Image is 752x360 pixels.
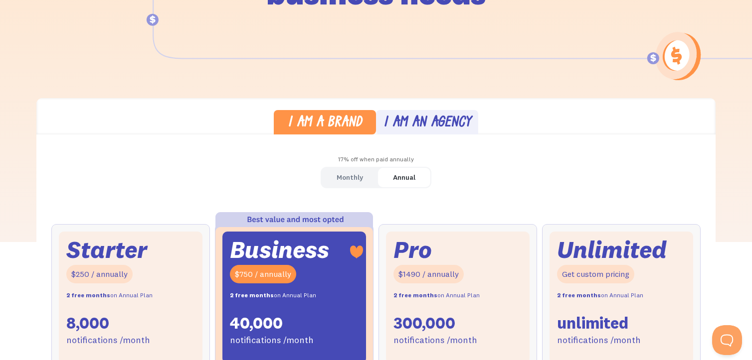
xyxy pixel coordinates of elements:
[230,265,296,283] div: $750 / annually
[557,333,641,348] div: notifications /month
[66,265,133,283] div: $250 / annually
[393,239,432,260] div: Pro
[230,333,314,348] div: notifications /month
[557,265,634,283] div: Get custom pricing
[36,152,716,167] div: 17% off when paid annually
[557,291,601,299] strong: 2 free months
[393,170,415,185] div: Annual
[230,313,283,334] div: 40,000
[230,239,329,260] div: Business
[66,239,147,260] div: Starter
[393,313,455,334] div: 300,000
[288,116,362,130] div: I am a brand
[230,288,316,303] div: on Annual Plan
[337,170,363,185] div: Monthly
[383,116,471,130] div: I am an agency
[393,288,480,303] div: on Annual Plan
[712,325,742,355] iframe: Toggle Customer Support
[66,313,109,334] div: 8,000
[66,291,110,299] strong: 2 free months
[557,288,643,303] div: on Annual Plan
[557,313,628,334] div: unlimited
[393,291,437,299] strong: 2 free months
[230,291,274,299] strong: 2 free months
[66,288,153,303] div: on Annual Plan
[393,265,464,283] div: $1490 / annually
[557,239,667,260] div: Unlimited
[393,333,477,348] div: notifications /month
[66,333,150,348] div: notifications /month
